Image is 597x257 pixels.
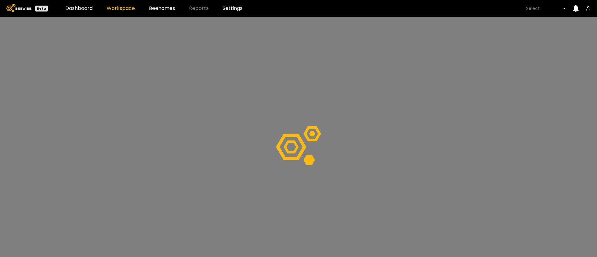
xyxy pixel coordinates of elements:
[189,6,209,11] span: Reports
[149,6,175,11] a: Beehomes
[107,6,135,11] a: Workspace
[6,4,31,12] img: Beewise logo
[35,6,48,11] div: Beta
[65,6,93,11] a: Dashboard
[223,6,243,11] a: Settings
